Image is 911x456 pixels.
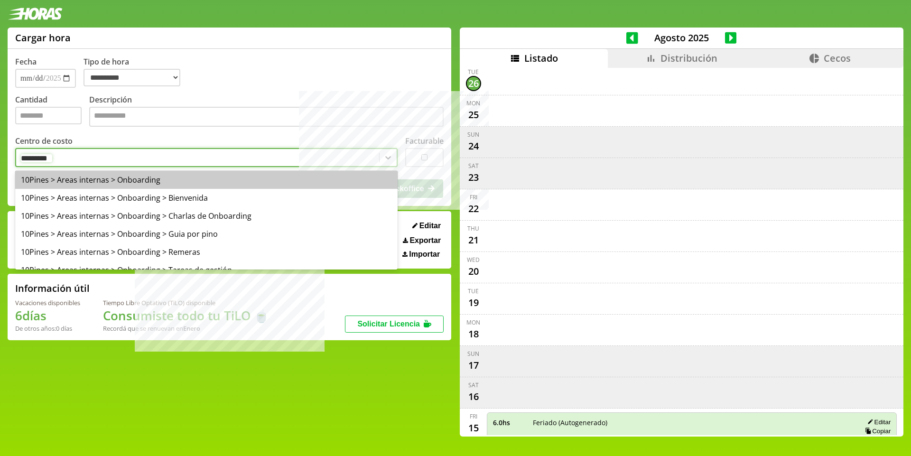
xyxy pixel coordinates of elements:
label: Cantidad [15,94,89,129]
div: 22 [466,201,481,216]
button: Editar [865,418,891,426]
span: Listado [524,52,558,65]
div: Sat [468,381,479,389]
select: Tipo de hora [84,69,180,86]
div: Mon [466,99,480,107]
div: Thu [467,224,479,233]
b: Enero [183,324,200,333]
div: scrollable content [460,68,903,435]
h2: Información útil [15,282,90,295]
input: Cantidad [15,107,82,124]
button: Solicitar Licencia [345,316,444,333]
label: Centro de costo [15,136,73,146]
div: Fri [470,412,477,420]
div: 24 [466,139,481,154]
span: Cecos [824,52,851,65]
div: Sat [468,162,479,170]
div: Vacaciones disponibles [15,298,80,307]
h1: Consumiste todo tu TiLO 🍵 [103,307,269,324]
div: 26 [466,76,481,91]
div: 10Pines > Areas internas > Onboarding [15,171,398,189]
div: 18 [466,326,481,342]
textarea: Descripción [89,107,444,127]
div: 19 [466,295,481,310]
span: Feriado (Autogenerado) [533,418,841,427]
div: 16 [466,389,481,404]
div: Recordá que se renuevan en [103,324,269,333]
div: Sun [467,350,479,358]
span: Agosto 2025 [638,31,725,44]
label: Tipo de hora [84,56,188,88]
label: Fecha [15,56,37,67]
button: Copiar [862,427,891,435]
div: Fri [470,193,477,201]
label: Descripción [89,94,444,129]
span: 6.0 hs [493,418,526,427]
div: 21 [466,233,481,248]
div: 25 [466,107,481,122]
button: Editar [409,221,444,231]
div: De otros años: 0 días [15,324,80,333]
div: Tue [468,68,479,76]
div: 10Pines > Areas internas > Onboarding > Tareas de gestión [15,261,398,279]
div: 20 [466,264,481,279]
span: Importar [409,250,440,259]
div: 23 [466,170,481,185]
div: Tue [468,287,479,295]
div: 17 [466,358,481,373]
div: 10Pines > Areas internas > Onboarding > Charlas de Onboarding [15,207,398,225]
div: 10Pines > Areas internas > Onboarding > Guia por pino [15,225,398,243]
h1: 6 días [15,307,80,324]
span: Distribución [660,52,717,65]
h1: Cargar hora [15,31,71,44]
span: Exportar [409,236,441,245]
div: Sun [467,130,479,139]
div: Mon [466,318,480,326]
div: 15 [466,420,481,436]
button: Exportar [400,236,444,245]
div: 10Pines > Areas internas > Onboarding > Bienvenida [15,189,398,207]
div: Tiempo Libre Optativo (TiLO) disponible [103,298,269,307]
div: Wed [467,256,480,264]
label: Facturable [405,136,444,146]
img: logotipo [8,8,63,20]
span: Editar [419,222,441,230]
div: 10Pines > Areas internas > Onboarding > Remeras [15,243,398,261]
span: Solicitar Licencia [357,320,420,328]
